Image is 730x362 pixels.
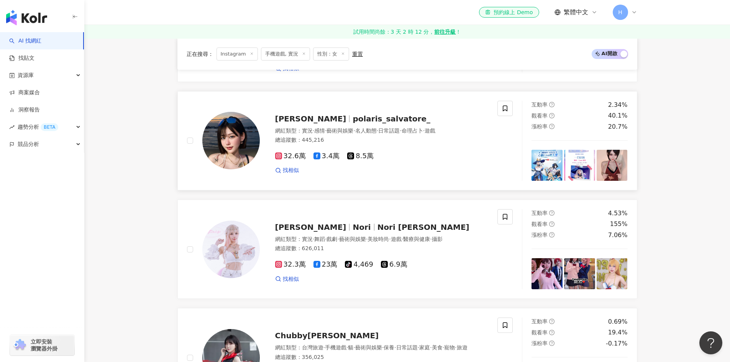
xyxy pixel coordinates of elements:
span: 日常話題 [378,128,400,134]
span: question-circle [549,330,554,335]
span: 找相似 [283,275,299,283]
span: · [313,236,314,242]
span: 正在搜尋 ： [187,51,213,57]
div: 0.69% [608,318,628,326]
span: 互動率 [532,318,548,324]
a: 商案媒合 [9,89,40,97]
span: Nori [PERSON_NAME] [377,223,469,232]
span: 4,469 [345,260,373,269]
span: 遊戲 [425,128,435,134]
span: 藝術與娛樂 [355,344,382,351]
span: 旅遊 [457,344,468,351]
span: 漲粉率 [532,340,548,346]
a: 試用時間尚餘：3 天 2 時 12 分，前往升級！ [84,25,730,39]
span: 觀看率 [532,221,548,227]
img: post-image [532,150,563,181]
span: 趨勢分析 [18,118,58,136]
div: 網紅類型 ： [275,236,489,243]
div: 網紅類型 ： [275,127,489,135]
div: 總追蹤數 ： 626,011 [275,245,489,252]
span: · [323,344,325,351]
div: 總追蹤數 ： 356,025 [275,354,489,361]
div: 總追蹤數 ： 445,216 [275,136,489,144]
span: 日常話題 [396,344,418,351]
div: 155% [610,220,628,228]
span: · [394,344,396,351]
strong: 前往升級 [434,28,456,36]
span: question-circle [549,124,554,129]
img: post-image [564,150,595,181]
span: · [455,344,456,351]
span: · [400,128,401,134]
span: · [382,344,384,351]
div: 20.7% [608,123,628,131]
span: · [337,236,339,242]
div: BETA [41,123,58,131]
span: · [346,344,348,351]
a: KOL Avatar[PERSON_NAME]polaris_salvatore_網紅類型：實況·感情·藝術與娛樂·名人動態·日常話題·命理占卜·遊戲總追蹤數：445,21632.6萬3.4萬8... [177,91,637,190]
span: 家庭 [419,344,430,351]
span: [PERSON_NAME] [275,223,346,232]
span: 攝影 [432,236,443,242]
span: 貓 [348,344,353,351]
span: Chubby[PERSON_NAME] [275,331,379,340]
span: 醫療與健康 [403,236,430,242]
span: 戲劇 [326,236,337,242]
span: polaris_salvatore_ [353,114,430,123]
span: 實況 [302,128,313,134]
span: · [402,236,403,242]
a: chrome extension立即安裝 瀏覽器外掛 [10,335,74,355]
span: 漲粉率 [532,123,548,129]
span: 互動率 [532,210,548,216]
span: 實況 [302,236,313,242]
span: 繁體中文 [564,8,588,16]
span: rise [9,124,15,130]
div: 4.53% [608,209,628,218]
img: post-image [597,258,628,289]
span: question-circle [549,221,554,227]
a: 預約線上 Demo [479,7,539,18]
span: Instagram [217,48,258,61]
span: question-circle [549,113,554,118]
span: 漲粉率 [532,232,548,238]
span: · [389,236,390,242]
img: KOL Avatar [202,221,260,278]
span: · [325,236,326,242]
div: 網紅類型 ： [275,344,489,352]
span: 手機遊戲 [325,344,346,351]
img: post-image [564,258,595,289]
span: 3.4萬 [313,152,340,160]
span: 性別：女 [313,48,349,61]
span: 感情 [314,128,325,134]
span: · [443,344,444,351]
span: question-circle [549,319,554,324]
span: 命理占卜 [402,128,423,134]
span: · [353,128,355,134]
span: 競品分析 [18,136,39,153]
span: 手機遊戲, 實況 [261,48,310,61]
a: 找相似 [275,167,299,174]
a: searchAI 找網紅 [9,37,41,45]
img: post-image [597,150,628,181]
span: · [430,344,431,351]
span: 美妝時尚 [367,236,389,242]
img: KOL Avatar [202,112,260,169]
span: 台灣旅遊 [302,344,323,351]
span: · [313,128,314,134]
span: 32.6萬 [275,152,306,160]
div: 2.34% [608,101,628,109]
span: 32.3萬 [275,260,306,269]
span: question-circle [549,232,554,238]
span: 保養 [384,344,394,351]
span: 觀看率 [532,329,548,336]
span: · [423,128,425,134]
span: 遊戲 [391,236,402,242]
span: 找相似 [283,167,299,174]
span: 6.9萬 [381,260,407,269]
div: 7.06% [608,231,628,239]
span: question-circle [549,341,554,346]
div: 40.1% [608,111,628,120]
span: 8.5萬 [347,152,374,160]
span: 立即安裝 瀏覽器外掛 [31,338,57,352]
div: 預約線上 Demo [485,8,533,16]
